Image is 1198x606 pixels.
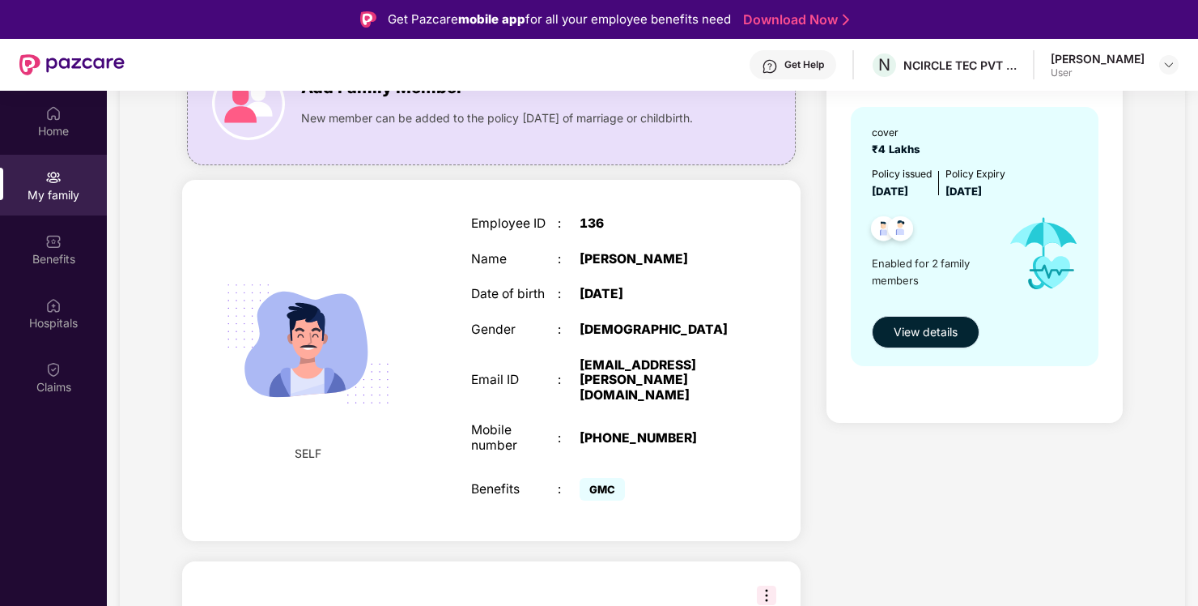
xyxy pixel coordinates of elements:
[388,10,731,29] div: Get Pazcare for all your employee benefits need
[872,143,927,156] span: ₹4 Lakhs
[580,252,732,267] div: [PERSON_NAME]
[743,11,844,28] a: Download Now
[471,287,558,302] div: Date of birth
[945,185,982,198] span: [DATE]
[471,482,558,497] div: Benefits
[295,445,321,463] span: SELF
[945,166,1005,181] div: Policy Expiry
[301,109,693,127] span: New member can be added to the policy [DATE] of marriage or childbirth.
[558,322,580,338] div: :
[1051,51,1145,66] div: [PERSON_NAME]
[903,58,1017,73] div: NCIRCLE TEC PVT LTD
[45,105,62,122] img: svg+xml;base64,PHN2ZyBpZD0iSG9tZSIgeG1sbnM9Imh0dHA6Ly93d3cudzMub3JnLzIwMDAvc3ZnIiB3aWR0aD0iMjAiIG...
[580,478,625,501] span: GMC
[212,67,285,140] img: icon
[45,233,62,250] img: svg+xml;base64,PHN2ZyBpZD0iQmVuZWZpdHMiIHhtbG5zPSJodHRwOi8vd3d3LnczLm9yZy8yMDAwL3N2ZyIgd2lkdGg9Ij...
[881,211,920,251] img: svg+xml;base64,PHN2ZyB4bWxucz0iaHR0cDovL3d3dy53My5vcmcvMjAwMC9zdmciIHdpZHRoPSI0OC45NDMiIGhlaWdodD...
[45,361,62,378] img: svg+xml;base64,PHN2ZyBpZD0iQ2xhaW0iIHhtbG5zPSJodHRwOi8vd3d3LnczLm9yZy8yMDAwL3N2ZyIgd2lkdGg9IjIwIi...
[872,316,979,348] button: View details
[471,252,558,267] div: Name
[558,482,580,497] div: :
[864,211,903,251] img: svg+xml;base64,PHN2ZyB4bWxucz0iaHR0cDovL3d3dy53My5vcmcvMjAwMC9zdmciIHdpZHRoPSI0OC45NDMiIGhlaWdodD...
[1051,66,1145,79] div: User
[558,373,580,388] div: :
[843,11,849,28] img: Stroke
[872,125,927,140] div: cover
[784,58,824,71] div: Get Help
[580,322,732,338] div: [DEMOGRAPHIC_DATA]
[558,216,580,232] div: :
[580,216,732,232] div: 136
[762,58,778,75] img: svg+xml;base64,PHN2ZyBpZD0iSGVscC0zMngzMiIgeG1sbnM9Imh0dHA6Ly93d3cudzMub3JnLzIwMDAvc3ZnIiB3aWR0aD...
[558,287,580,302] div: :
[471,423,558,453] div: Mobile number
[757,586,776,605] img: svg+xml;base64,PHN2ZyB3aWR0aD0iMzIiIGhlaWdodD0iMzIiIHZpZXdCb3g9IjAgMCAzMiAzMiIgZmlsbD0ibm9uZSIgeG...
[19,54,125,75] img: New Pazcare Logo
[45,169,62,186] img: svg+xml;base64,PHN2ZyB3aWR0aD0iMjAiIGhlaWdodD0iMjAiIHZpZXdCb3g9IjAgMCAyMCAyMCIgZmlsbD0ibm9uZSIgeG...
[1162,58,1175,71] img: svg+xml;base64,PHN2ZyBpZD0iRHJvcGRvd24tMzJ4MzIiIHhtbG5zPSJodHRwOi8vd3d3LnczLm9yZy8yMDAwL3N2ZyIgd2...
[872,166,932,181] div: Policy issued
[471,216,558,232] div: Employee ID
[558,252,580,267] div: :
[872,255,994,288] span: Enabled for 2 family members
[360,11,376,28] img: Logo
[458,11,525,27] strong: mobile app
[994,200,1094,309] img: icon
[580,287,732,302] div: [DATE]
[471,373,558,388] div: Email ID
[894,323,958,341] span: View details
[580,358,732,403] div: [EMAIL_ADDRESS][PERSON_NAME][DOMAIN_NAME]
[207,243,409,445] img: svg+xml;base64,PHN2ZyB4bWxucz0iaHR0cDovL3d3dy53My5vcmcvMjAwMC9zdmciIHdpZHRoPSIyMjQiIGhlaWdodD0iMT...
[471,322,558,338] div: Gender
[872,185,908,198] span: [DATE]
[558,431,580,446] div: :
[580,431,732,446] div: [PHONE_NUMBER]
[45,297,62,314] img: svg+xml;base64,PHN2ZyBpZD0iSG9zcGl0YWxzIiB4bWxucz0iaHR0cDovL3d3dy53My5vcmcvMjAwMC9zdmciIHdpZHRoPS...
[878,55,890,75] span: N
